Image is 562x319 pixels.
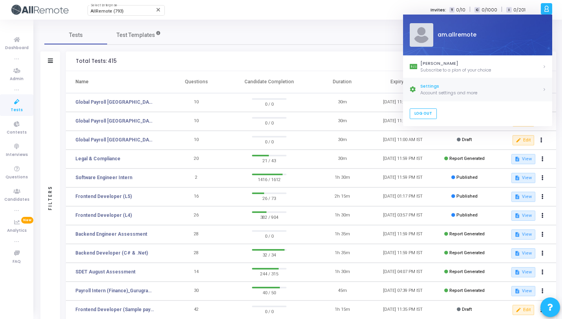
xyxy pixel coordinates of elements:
[312,206,373,225] td: 1h 30m
[469,5,471,14] span: |
[75,136,154,143] a: Global Payroll [GEOGRAPHIC_DATA]
[166,225,227,244] td: 28
[506,7,511,13] span: I
[511,211,535,221] button: View
[515,251,520,256] mat-icon: description
[252,156,287,164] span: 21 / 43
[5,45,29,51] span: Dashboard
[515,269,520,275] mat-icon: description
[515,288,520,294] mat-icon: description
[10,2,69,18] img: logo
[474,7,480,13] span: C
[75,268,135,275] a: SDET August Assessment
[21,217,33,224] span: New
[403,78,552,101] a: SettingsAccount settings and more
[312,244,373,263] td: 1h 35m
[513,7,526,13] span: 0/201
[252,269,287,277] span: 244 / 315
[312,71,373,93] th: Duration
[4,196,29,203] span: Candidates
[76,58,117,64] div: Total Tests: 415
[516,307,521,313] mat-icon: edit
[420,90,542,96] div: Account settings and more
[252,137,287,145] span: 0 / 0
[372,282,433,301] td: [DATE] 07:39 PM IST
[449,269,485,274] span: Report Generated
[420,83,542,90] div: Settings
[312,225,373,244] td: 1h 35m
[7,227,27,234] span: Analytics
[75,231,147,238] a: Backend Engineer Assessment
[75,287,154,294] a: Payroll Intern (Finance)_Gurugram_Campus
[501,5,502,14] span: |
[155,7,162,13] mat-icon: Clear
[372,169,433,187] td: [DATE] 11:59 PM IST
[409,108,436,119] a: Log Out
[312,169,373,187] td: 1h 30m
[449,231,485,236] span: Report Generated
[515,194,520,200] mat-icon: description
[166,71,227,93] th: Questions
[252,213,287,221] span: 382 / 904
[13,258,21,265] span: FAQ
[420,67,542,73] div: Subscribe to a plan of your choice
[449,7,454,13] span: T
[372,187,433,206] td: [DATE] 01:17 PM IST
[75,174,132,181] a: Software Engineer Intern
[515,156,520,162] mat-icon: description
[91,9,124,14] span: AllRemote (793)
[449,250,485,255] span: Report Generated
[75,249,148,257] a: Backend Developer (C# & .Net)
[449,288,485,293] span: Report Generated
[6,152,28,158] span: Interviews
[166,244,227,263] td: 28
[516,137,521,143] mat-icon: edit
[513,135,534,145] button: Edit
[372,93,433,112] td: [DATE] 11:00 AM IST
[511,173,535,183] button: View
[312,93,373,112] td: 30m
[5,174,28,181] span: Questions
[75,306,154,313] a: Frontend Developer (Sample payo)
[372,244,433,263] td: [DATE] 11:59 PM IST
[456,194,478,199] span: Published
[66,71,166,93] th: Name
[456,7,465,13] span: 0/10
[252,194,287,202] span: 26 / 73
[252,307,287,315] span: 0 / 0
[511,267,535,277] button: View
[117,31,155,39] span: Test Templates
[431,7,446,13] label: Invites:
[166,263,227,282] td: 14
[420,60,542,67] div: [PERSON_NAME]
[482,7,497,13] span: 0/1000
[312,150,373,169] td: 30m
[403,55,552,78] a: [PERSON_NAME]Subscribe to a plan of your choice
[75,212,132,219] a: Frontend Developer (L4)
[372,71,433,93] th: Expiry Time
[166,131,227,150] td: 10
[252,232,287,240] span: 0 / 0
[511,154,535,164] button: View
[511,192,535,202] button: View
[166,282,227,301] td: 30
[515,175,520,181] mat-icon: description
[69,31,83,39] span: Tests
[372,263,433,282] td: [DATE] 04:07 PM IST
[372,112,433,131] td: [DATE] 11:00 AM IST
[456,175,478,180] span: Published
[47,154,54,241] div: Filters
[7,129,27,136] span: Contests
[252,175,287,183] span: 1416 / 1612
[515,232,520,237] mat-icon: description
[513,305,534,315] button: Edit
[75,99,154,106] a: Global Payroll [GEOGRAPHIC_DATA]
[166,169,227,187] td: 2
[252,288,287,296] span: 40 / 50
[166,93,227,112] td: 10
[226,71,312,93] th: Candidate Completion
[372,225,433,244] td: [DATE] 11:59 PM IST
[433,31,546,39] div: am.allremote
[312,263,373,282] td: 1h 30m
[312,187,373,206] td: 2h 15m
